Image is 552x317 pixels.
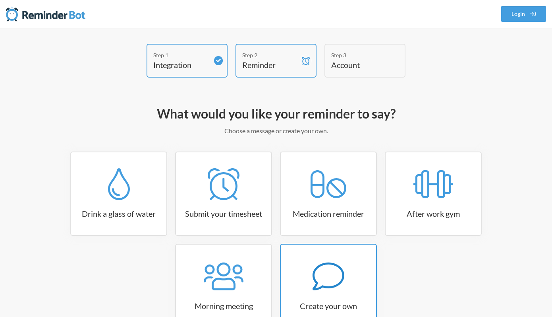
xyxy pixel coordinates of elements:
h4: Reminder [242,59,298,70]
h4: Account [331,59,387,70]
h3: Drink a glass of water [71,208,166,219]
div: Step 2 [242,51,298,59]
h3: Submit your timesheet [176,208,271,219]
h3: Create your own [281,300,376,311]
h4: Integration [153,59,209,70]
a: Login [501,6,546,22]
h3: Morning meeting [176,300,271,311]
img: Reminder Bot [6,6,85,22]
h3: After work gym [386,208,481,219]
div: Step 3 [331,51,387,59]
div: Step 1 [153,51,209,59]
p: Choose a message or create your own. [46,126,506,136]
h3: Medication reminder [281,208,376,219]
h2: What would you like your reminder to say? [46,105,506,122]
